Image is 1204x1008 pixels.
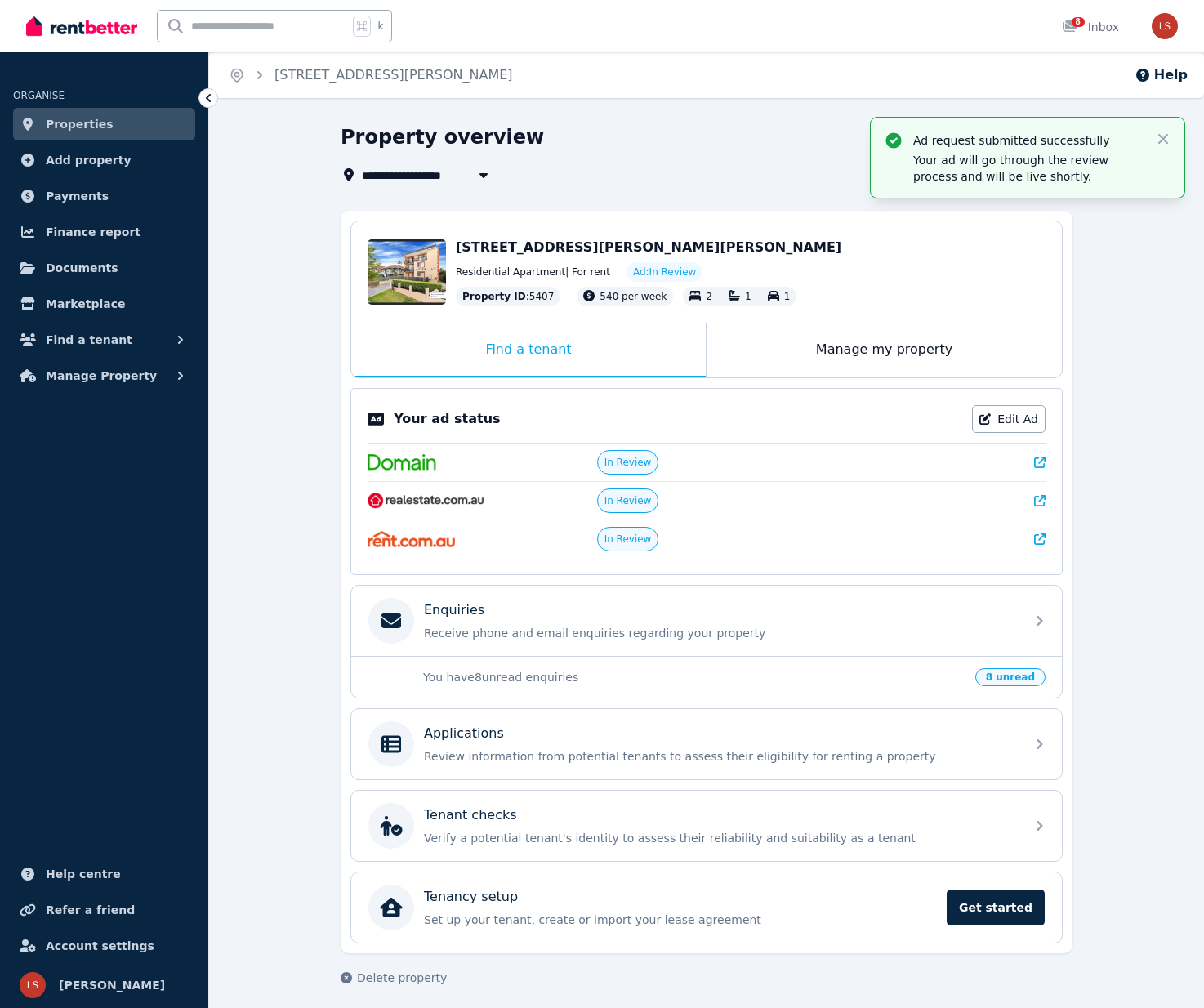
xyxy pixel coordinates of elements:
div: : 5407 [456,287,560,306]
img: Rent.com.au [368,531,455,547]
span: Finance report [46,222,140,242]
p: Your ad status [394,409,500,429]
button: Find a tenant [13,323,195,356]
img: Lauren Shead [20,972,46,998]
p: You have 8 unread enquiries [423,669,965,685]
span: In Review [604,533,652,546]
span: Account settings [46,936,154,956]
span: Payments [46,186,109,206]
p: Applications [424,724,504,743]
span: [STREET_ADDRESS][PERSON_NAME][PERSON_NAME] [456,239,841,255]
p: Review information from potential tenants to assess their eligibility for renting a property [424,748,1015,765]
span: 1 [784,291,791,302]
p: Receive phone and email enquiries regarding your property [424,625,1015,641]
span: Properties [46,114,114,134]
button: Manage Property [13,359,195,392]
span: In Review [604,456,652,469]
a: Payments [13,180,195,212]
a: Help centre [13,858,195,890]
span: k [377,20,383,33]
span: [PERSON_NAME] [59,975,165,995]
img: Lauren Shead [1152,13,1178,39]
span: 2 [706,291,712,302]
span: ORGANISE [13,90,65,101]
a: ApplicationsReview information from potential tenants to assess their eligibility for renting a p... [351,709,1062,779]
a: Account settings [13,930,195,962]
a: Finance report [13,216,195,248]
span: Find a tenant [46,330,132,350]
a: Tenant checksVerify a potential tenant's identity to assess their reliability and suitability as ... [351,791,1062,861]
div: Manage my property [707,323,1062,377]
a: Marketplace [13,288,195,320]
a: Refer a friend [13,894,195,926]
span: Ad: In Review [633,265,696,279]
span: Get started [947,890,1045,925]
iframe: Intercom live chat [1148,952,1188,992]
a: Edit Ad [972,405,1046,433]
span: 8 [1072,17,1085,27]
img: RealEstate.com.au [368,493,484,509]
p: Verify a potential tenant's identity to assess their reliability and suitability as a tenant [424,830,1015,846]
span: In Review [604,494,652,507]
p: Enquiries [424,600,484,620]
span: Refer a friend [46,900,135,920]
span: Residential Apartment | For rent [456,265,610,279]
a: [STREET_ADDRESS][PERSON_NAME] [274,67,513,83]
span: 540 per week [600,291,667,302]
p: Tenancy setup [424,887,518,907]
div: Find a tenant [351,323,706,377]
a: EnquiriesReceive phone and email enquiries regarding your property [351,586,1062,656]
span: 8 unread [975,668,1046,686]
button: Help [1135,65,1188,85]
span: Marketplace [46,294,125,314]
span: Help centre [46,864,121,884]
p: Set up your tenant, create or import your lease agreement [424,912,937,928]
span: Documents [46,258,118,278]
a: Documents [13,252,195,284]
a: Tenancy setupSet up your tenant, create or import your lease agreementGet started [351,872,1062,943]
p: Tenant checks [424,805,517,825]
h1: Property overview [341,124,544,150]
span: Delete property [357,970,447,986]
button: Delete property [341,970,447,986]
nav: Breadcrumb [209,52,533,98]
img: RentBetter [26,14,137,38]
span: Property ID [462,290,526,303]
span: 1 [745,291,751,302]
span: Manage Property [46,366,157,386]
img: Domain.com.au [368,454,436,471]
a: Properties [13,108,195,140]
div: Inbox [1062,19,1119,35]
p: Your ad will go through the review process and will be live shortly. [913,152,1142,185]
a: Add property [13,144,195,176]
p: Ad request submitted successfully [913,132,1142,149]
span: Add property [46,150,132,170]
